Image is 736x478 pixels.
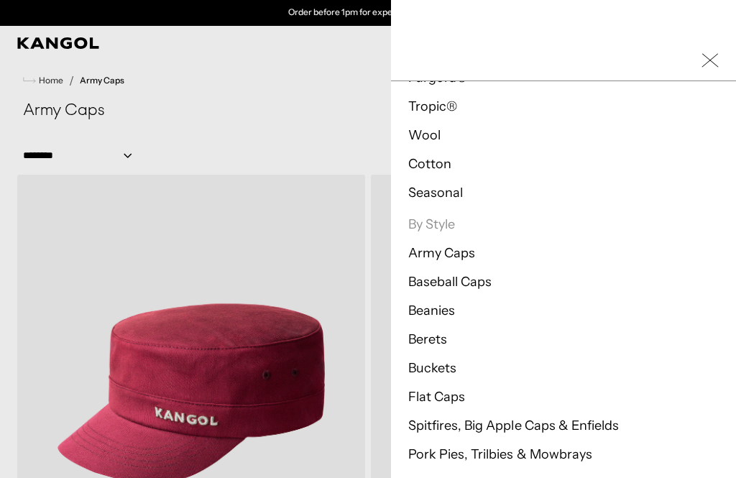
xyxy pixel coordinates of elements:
a: Army Caps [408,245,475,261]
a: Beanies [408,303,455,318]
p: By Style [408,216,719,233]
a: Baseball Caps [408,274,492,290]
a: Seasonal [408,185,463,201]
a: Pork Pies, Trilbies & Mowbrays [408,446,592,462]
button: Close Mobile Nav [701,52,719,69]
a: Berets [408,331,447,347]
a: Spitfires, Big Apple Caps & Enfields [408,418,619,433]
a: Flat Caps [408,389,465,405]
a: Tropic® [408,98,457,114]
a: Buckets [408,360,456,376]
a: Wool [408,127,441,143]
a: Cotton [408,156,451,172]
